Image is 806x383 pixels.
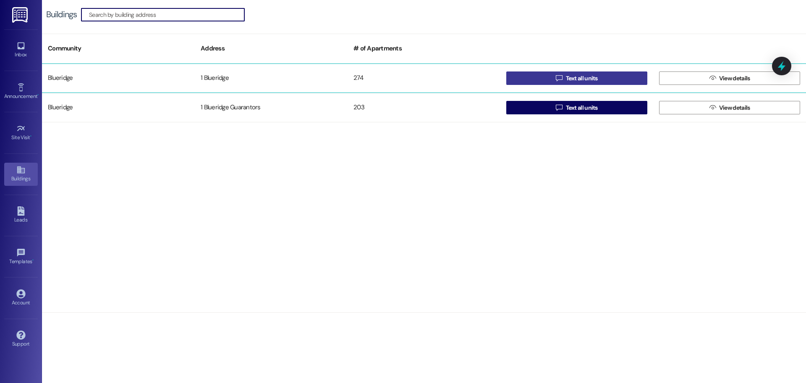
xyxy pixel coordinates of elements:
a: Site Visit • [4,122,38,144]
i:  [709,75,716,82]
a: Account [4,287,38,309]
a: Inbox [4,39,38,61]
button: View details [659,71,800,85]
div: Community [42,38,195,59]
span: Text all units [566,74,598,83]
i:  [556,104,562,111]
a: Templates • [4,246,38,268]
span: View details [719,74,750,83]
span: View details [719,103,750,112]
a: Leads [4,204,38,227]
i:  [556,75,562,82]
div: 274 [348,70,500,87]
button: Text all units [506,71,647,85]
img: ResiDesk Logo [12,7,29,23]
div: 1 Blueridge [195,70,348,87]
span: • [37,92,39,98]
span: Text all units [566,103,598,112]
span: • [30,133,31,139]
div: 203 [348,99,500,116]
div: Blueridge [42,70,195,87]
div: Buildings [46,10,77,19]
span: • [32,257,34,263]
div: Blueridge [42,99,195,116]
a: Buildings [4,163,38,185]
div: # of Apartments [348,38,500,59]
button: Text all units [506,101,647,114]
i:  [709,104,716,111]
input: Search by building address [89,9,244,21]
div: 1 Blueridge Guarantors [195,99,348,116]
a: Support [4,328,38,351]
button: View details [659,101,800,114]
div: Address [195,38,348,59]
